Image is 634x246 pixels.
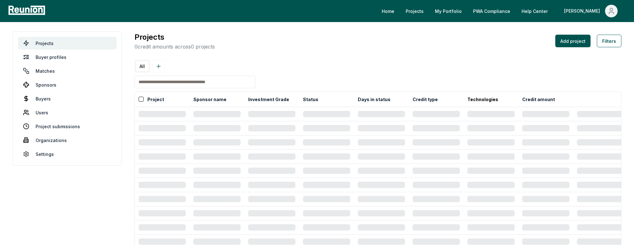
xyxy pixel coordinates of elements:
a: Sponsors [18,78,117,91]
button: [PERSON_NAME] [559,5,623,17]
a: Projects [18,37,117,49]
a: Organizations [18,134,117,146]
button: Days in status [357,93,392,106]
p: 0 credit amounts across 0 projects [134,43,215,50]
nav: Main [377,5,628,17]
button: Add project [555,35,591,47]
a: PWA Compliance [468,5,515,17]
a: Projects [401,5,429,17]
a: Settings [18,148,117,160]
button: Status [302,93,320,106]
button: Investment Grade [247,93,290,106]
button: All [136,61,149,72]
a: Buyer profiles [18,51,117,63]
a: Users [18,106,117,119]
a: Buyers [18,92,117,105]
a: Matches [18,65,117,77]
a: Home [377,5,399,17]
h3: Projects [134,31,215,43]
button: Credit type [411,93,439,106]
button: Credit amount [521,93,556,106]
a: My Portfolio [430,5,467,17]
a: Project submissions [18,120,117,133]
div: [PERSON_NAME] [564,5,603,17]
button: Filters [597,35,621,47]
button: Project [146,93,165,106]
button: Sponsor name [192,93,228,106]
a: Help Center [517,5,553,17]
